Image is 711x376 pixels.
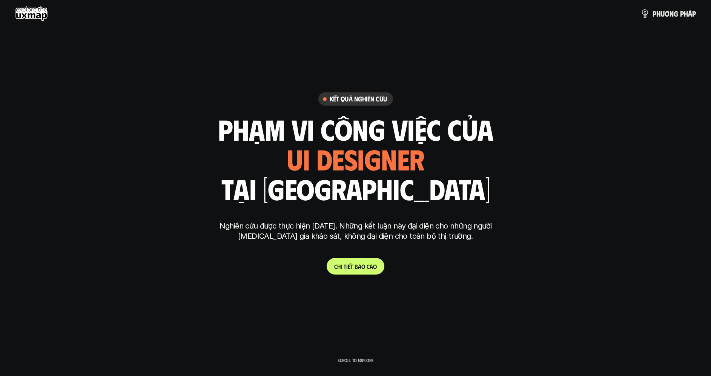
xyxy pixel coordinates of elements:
[327,258,384,275] a: Chitiếtbáocáo
[653,9,656,18] span: p
[344,263,346,270] span: t
[674,9,678,18] span: g
[330,104,387,112] h6: Kết quả nghiên cứu
[367,263,370,270] span: c
[355,263,358,270] span: b
[350,263,353,270] span: t
[660,9,665,18] span: ư
[341,263,342,270] span: i
[361,263,365,270] span: o
[337,263,341,270] span: h
[370,263,373,270] span: á
[338,358,373,363] p: Scroll to explore
[214,221,497,241] p: Nghiên cứu được thực hiện [DATE]. Những kết luận này đại diện cho những người [MEDICAL_DATA] gia ...
[665,9,670,18] span: ơ
[688,9,692,18] span: á
[373,263,377,270] span: o
[346,263,348,270] span: i
[334,263,337,270] span: C
[640,6,696,21] a: phươngpháp
[218,122,493,154] h1: phạm vi công việc của
[358,263,361,270] span: á
[348,263,350,270] span: ế
[680,9,684,18] span: p
[670,9,674,18] span: n
[656,9,660,18] span: h
[692,9,696,18] span: p
[221,182,490,213] h1: tại [GEOGRAPHIC_DATA]
[684,9,688,18] span: h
